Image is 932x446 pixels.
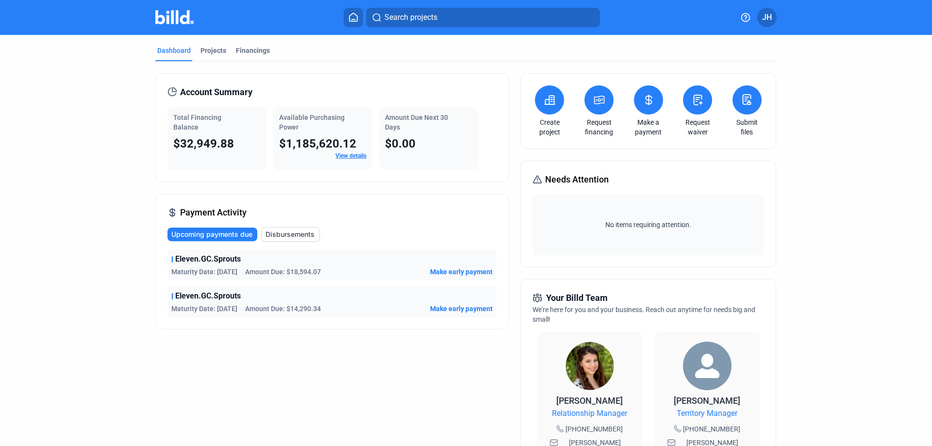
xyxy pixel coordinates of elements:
a: Request waiver [681,117,715,137]
span: We're here for you and your business. Reach out anytime for needs big and small! [533,306,755,323]
span: Disbursements [266,230,315,239]
span: [PHONE_NUMBER] [566,424,623,434]
span: Amount Due: $14,290.34 [245,304,321,314]
span: Search projects [384,12,437,23]
span: Payment Activity [180,206,247,219]
a: View details [335,152,366,159]
button: JH [757,8,777,27]
span: Your Billd Team [546,291,608,305]
button: Make early payment [430,267,493,277]
span: [PERSON_NAME] [556,396,623,406]
span: JH [762,12,772,23]
span: [PERSON_NAME] [674,396,740,406]
img: Billd Company Logo [155,10,194,24]
span: $1,185,620.12 [279,137,356,150]
span: Account Summary [180,85,252,99]
span: Upcoming payments due [171,230,252,239]
div: Financings [236,46,270,55]
button: Disbursements [261,227,320,242]
a: Submit files [730,117,764,137]
span: Territory Manager [677,408,737,419]
span: Amount Due Next 30 Days [385,114,448,131]
span: Amount Due: $18,594.07 [245,267,321,277]
span: Eleven.GC.Sprouts [175,253,241,265]
span: Relationship Manager [552,408,627,419]
span: Maturity Date: [DATE] [171,267,237,277]
a: Create project [533,117,566,137]
img: Territory Manager [683,342,732,390]
span: $32,949.88 [173,137,234,150]
span: [PHONE_NUMBER] [683,424,740,434]
button: Search projects [366,8,600,27]
span: Eleven.GC.Sprouts [175,290,241,302]
span: Needs Attention [545,173,609,186]
span: No items requiring attention. [536,220,760,230]
span: Total Financing Balance [173,114,221,131]
img: Relationship Manager [566,342,614,390]
span: Maturity Date: [DATE] [171,304,237,314]
div: Dashboard [157,46,191,55]
a: Request financing [582,117,616,137]
a: Make a payment [632,117,666,137]
button: Upcoming payments due [167,228,257,241]
div: Projects [200,46,226,55]
button: Make early payment [430,304,493,314]
span: $0.00 [385,137,416,150]
span: Available Purchasing Power [279,114,345,131]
